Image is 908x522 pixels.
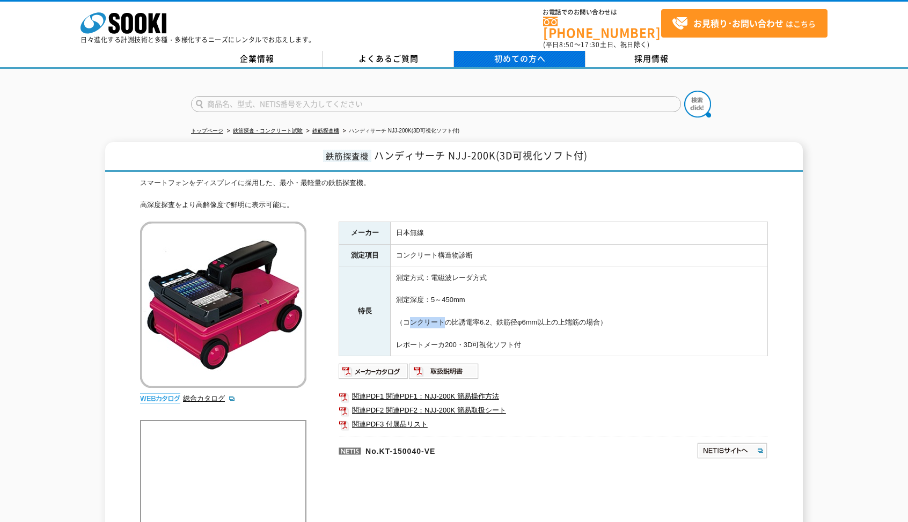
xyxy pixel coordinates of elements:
[140,178,768,211] div: スマートフォンをディスプレイに採用した、最小・最軽量の鉄筋探査機。 高深度探査をより高解像度で鮮明に表示可能に。
[391,222,768,245] td: 日本無線
[543,40,649,49] span: (平日 ～ 土日、祝日除く)
[409,370,479,378] a: 取扱説明書
[391,245,768,267] td: コンクリート構造物診断
[323,51,454,67] a: よくあるご質問
[585,51,717,67] a: 採用情報
[140,222,306,388] img: ハンディサーチ NJJ-200K(3D可視化ソフト付)
[661,9,828,38] a: お見積り･お問い合わせはこちら
[339,403,768,417] a: 関連PDF2 関連PDF2：NJJ-200K 簡易取扱シート
[339,245,391,267] th: 測定項目
[339,389,768,403] a: 関連PDF1 関連PDF1：NJJ-200K 簡易操作方法
[543,17,661,39] a: [PHONE_NUMBER]
[374,148,588,163] span: ハンディサーチ NJJ-200K(3D可視化ソフト付)
[339,417,768,431] a: 関連PDF3 付属品リスト
[191,51,323,67] a: 企業情報
[140,393,180,404] img: webカタログ
[191,128,223,134] a: トップページ
[559,40,574,49] span: 8:50
[341,126,459,137] li: ハンディサーチ NJJ-200K(3D可視化ソフト付)
[391,267,768,356] td: 測定方式：電磁波レーダ方式 測定深度：5～450mm （コンクリートの比誘電率6.2、鉄筋径φ6mm以上の上端筋の場合） レポートメーカ200・3D可視化ソフト付
[581,40,600,49] span: 17:30
[543,9,661,16] span: お電話でのお問い合わせは
[339,437,593,462] p: No.KT-150040-VE
[693,17,783,30] strong: お見積り･お問い合わせ
[323,150,371,162] span: 鉄筋探査機
[312,128,339,134] a: 鉄筋探査機
[339,370,409,378] a: メーカーカタログ
[183,394,236,402] a: 総合カタログ
[339,363,409,380] img: メーカーカタログ
[339,267,391,356] th: 特長
[339,222,391,245] th: メーカー
[697,442,768,459] img: NETISサイトへ
[233,128,303,134] a: 鉄筋探査・コンクリート試験
[409,363,479,380] img: 取扱説明書
[672,16,816,32] span: はこちら
[494,53,546,64] span: 初めての方へ
[684,91,711,117] img: btn_search.png
[454,51,585,67] a: 初めての方へ
[80,36,316,43] p: 日々進化する計測技術と多種・多様化するニーズにレンタルでお応えします。
[191,96,681,112] input: 商品名、型式、NETIS番号を入力してください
